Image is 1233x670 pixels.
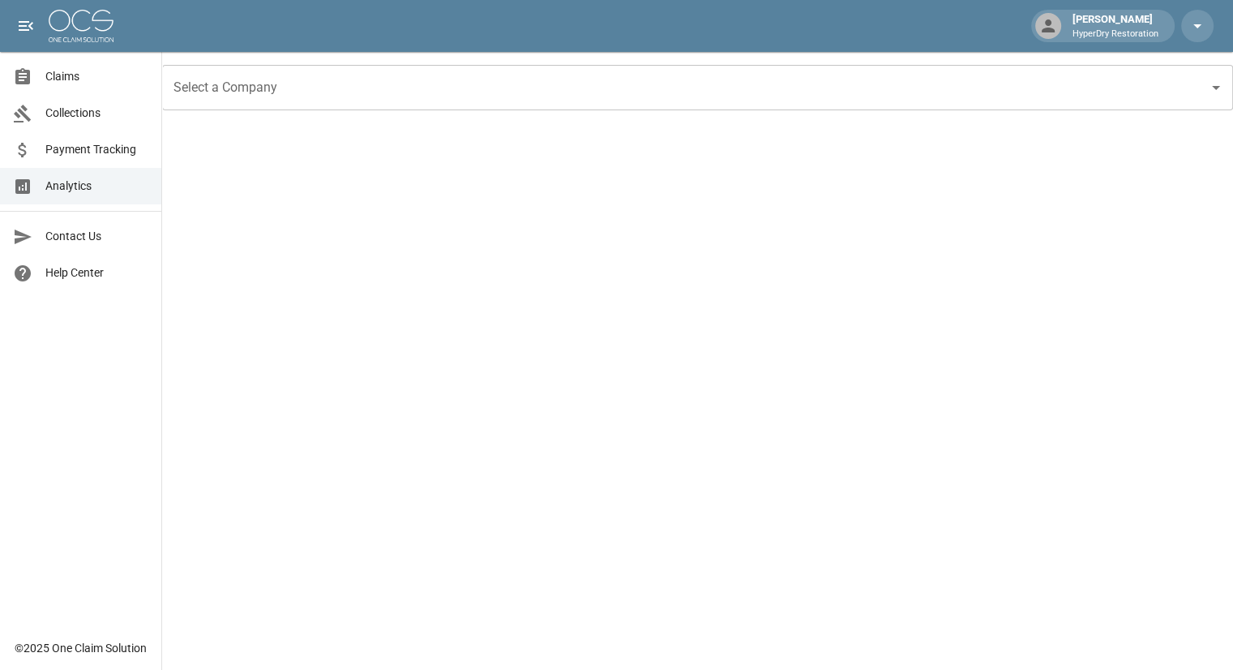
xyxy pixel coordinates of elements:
span: Contact Us [45,228,148,245]
div: © 2025 One Claim Solution [15,640,147,656]
img: ocs-logo-white-transparent.png [49,10,113,42]
span: Collections [45,105,148,122]
button: open drawer [10,10,42,42]
p: HyperDry Restoration [1072,28,1158,41]
div: [PERSON_NAME] [1066,11,1165,41]
span: Payment Tracking [45,141,148,158]
span: Analytics [45,178,148,195]
span: Help Center [45,264,148,281]
span: Claims [45,68,148,85]
button: Open [1205,76,1227,99]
